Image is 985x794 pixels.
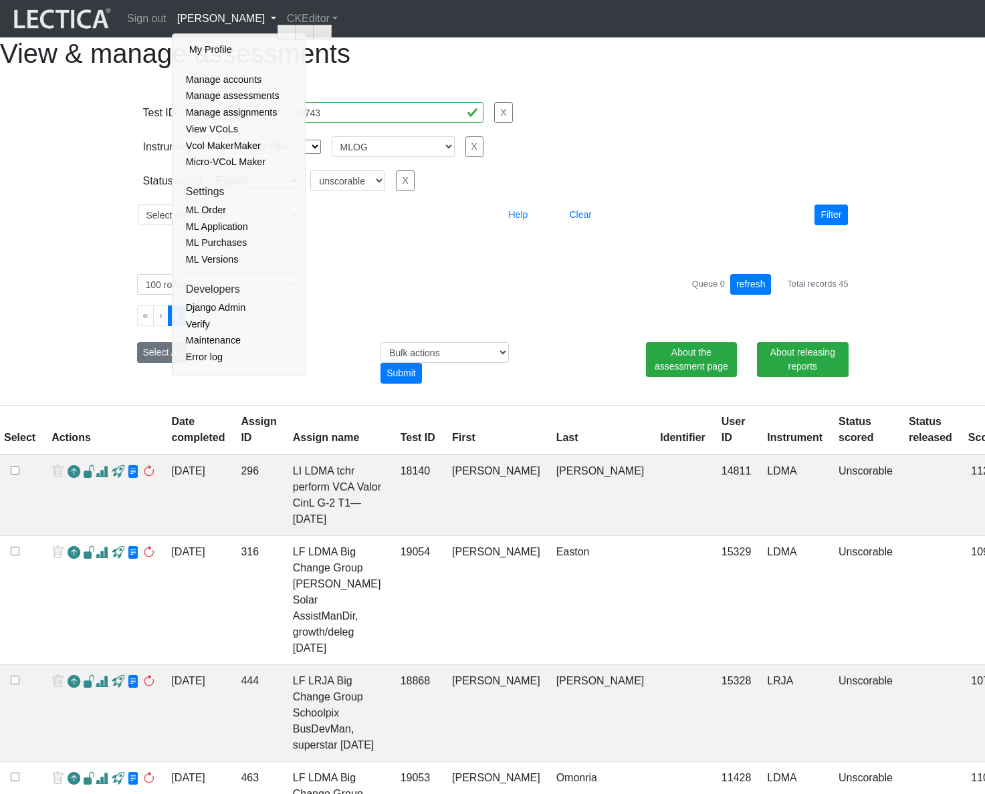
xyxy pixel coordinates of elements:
td: [PERSON_NAME] [444,536,548,665]
td: [PERSON_NAME] [444,454,548,536]
a: About releasing reports [757,342,848,377]
span: delete [51,673,64,692]
a: [PERSON_NAME] [172,5,282,32]
span: Analyst score [96,675,108,689]
span: view [112,465,124,479]
a: Django Admin [183,299,296,316]
a: Maintenance [183,332,296,349]
a: CKEditor [282,5,343,32]
a: View VCoLs [183,121,296,138]
a: Status released [909,416,952,443]
span: rescore [142,546,155,560]
span: Analyst score [96,465,108,479]
button: refresh [730,274,772,295]
td: [PERSON_NAME] [548,665,653,762]
td: 14811 [714,454,760,536]
td: LDMA [759,536,831,665]
a: Vcol MakerMaker [183,138,296,154]
th: Test ID [393,406,444,455]
div: Instrument name [143,139,223,155]
td: 19054 [393,536,444,665]
a: Instrument [767,432,823,443]
a: ML Purchases [183,235,296,251]
a: Completed = assessment has been completed; CS scored = assessment has been CLAS scored; LS scored... [839,675,893,686]
td: [DATE] [163,665,233,762]
a: Reopen [68,673,80,692]
td: 444 [233,665,284,762]
a: Manage assignments [183,104,296,121]
span: Analyst score [96,546,108,560]
a: Reopen [68,770,80,789]
img: lecticalive [11,6,111,31]
a: ML Order [183,202,296,219]
button: X [494,102,512,123]
a: Completed = assessment has been completed; CS scored = assessment has been CLAS scored; LS scored... [839,772,893,783]
td: LF LDMA Big Change Group [PERSON_NAME] Solar AssistManDir, growth/deleg [DATE] [285,536,393,665]
span: view [83,465,96,479]
button: Select All [137,342,188,363]
li: Settings [183,182,296,202]
a: Completed = assessment has been completed; CS scored = assessment has been CLAS scored; LS scored... [839,546,893,557]
span: view [127,546,140,560]
span: Analyst score [96,772,108,786]
td: 296 [233,454,284,536]
button: Clear [564,205,598,225]
td: [DATE] [163,536,233,665]
ul: Pagination [137,305,849,326]
a: Micro-VCoL Maker [183,154,296,170]
span: view [83,772,96,786]
a: My Profile [186,41,293,58]
a: ML Application [183,219,296,235]
a: Status scored [839,416,873,443]
th: Actions [43,406,163,455]
td: 15329 [714,536,760,665]
a: ML Versions [183,251,296,268]
a: Reopen [68,544,80,563]
td: 18140 [393,454,444,536]
td: [PERSON_NAME] [548,454,653,536]
a: User ID [722,416,746,443]
a: Verify [183,316,296,333]
a: Error log [183,349,296,366]
span: view [127,675,140,689]
div: Submit [380,363,422,384]
td: [DATE] [163,454,233,536]
td: LF LRJA Big Change Group Schoolpix BusDevMan, superstar [DATE] [285,665,393,762]
a: Manage accounts [183,72,296,88]
a: Help [503,209,534,220]
span: rescore [142,675,155,689]
button: X [465,136,483,157]
td: Easton [548,536,653,665]
button: Filter [814,205,847,225]
td: 18868 [393,665,444,762]
span: delete [51,463,64,483]
a: Reopen [68,463,80,483]
button: Help [503,205,534,225]
a: Completed = assessment has been completed; CS scored = assessment has been CLAS scored; LS scored... [839,465,893,477]
div: Test ID [143,105,177,121]
span: view [127,465,140,479]
span: delete [51,770,64,789]
th: Assign name [285,406,393,455]
a: Search in Google [314,25,332,39]
span: view [112,546,124,560]
span: view [127,772,140,786]
td: LI LDMA tchr perform VCA Valor CinL G-2 T1—[DATE] [285,454,393,536]
td: 316 [233,536,284,665]
td: LRJA [759,665,831,762]
a: Highlight [278,25,296,39]
a: Date completed [171,416,225,443]
a: Last [556,432,578,443]
a: Identifier [660,432,705,443]
th: Assign ID [233,406,284,455]
span: view [83,546,96,560]
span: view [112,675,124,689]
div: Queue 0 Total records 45 [692,274,849,295]
button: X [396,170,414,191]
button: Go to page 1 [168,305,185,326]
td: LDMA [759,454,831,536]
a: First [452,432,475,443]
span: rescore [142,465,155,479]
span: view [83,675,96,689]
td: [PERSON_NAME] [444,665,548,762]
